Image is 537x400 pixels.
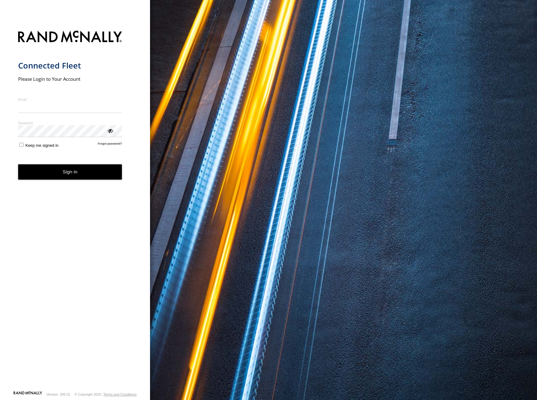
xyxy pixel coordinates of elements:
[103,392,137,396] a: Terms and Conditions
[18,76,122,82] h2: Please Login to Your Account
[18,97,122,102] label: Email
[19,143,23,147] input: Keep me signed in
[18,29,122,45] img: Rand McNally
[13,391,42,397] a: Visit our Website
[74,392,137,396] div: © Copyright 2025 -
[18,60,122,71] h1: Connected Fleet
[107,127,113,134] div: ViewPassword
[47,392,70,396] div: Version: 305.01
[98,142,122,148] a: Forgot password?
[18,27,132,391] form: main
[18,164,122,180] button: Sign in
[18,121,122,125] label: Password
[25,143,58,148] span: Keep me signed in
